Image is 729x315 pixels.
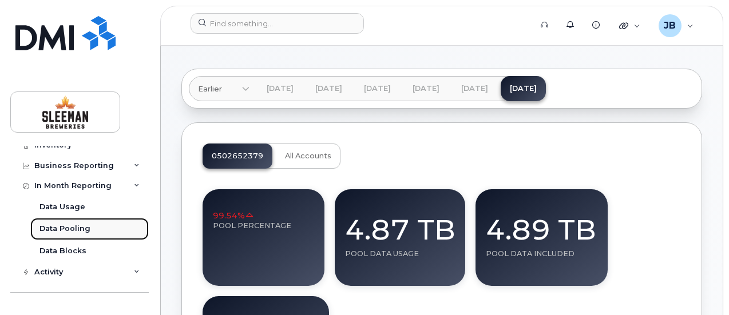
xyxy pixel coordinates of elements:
span: 99.54% [213,210,254,221]
a: [DATE] [257,76,303,101]
span: All Accounts [285,151,331,161]
a: [DATE] [501,76,546,101]
div: Jose Benedith [651,14,702,37]
div: 4.89 TB [486,200,597,249]
a: [DATE] [306,76,351,101]
span: JB [664,19,676,33]
input: Find something... [191,13,364,34]
div: Quicklinks [611,14,648,37]
a: [DATE] [452,76,497,101]
div: Pool data included [486,249,597,258]
div: Pool Percentage [213,221,314,230]
a: Earlier [189,76,249,101]
div: 4.87 TB [345,200,455,249]
a: [DATE] [403,76,449,101]
div: Pool data usage [345,249,455,258]
a: [DATE] [355,76,400,101]
span: Earlier [198,83,222,94]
